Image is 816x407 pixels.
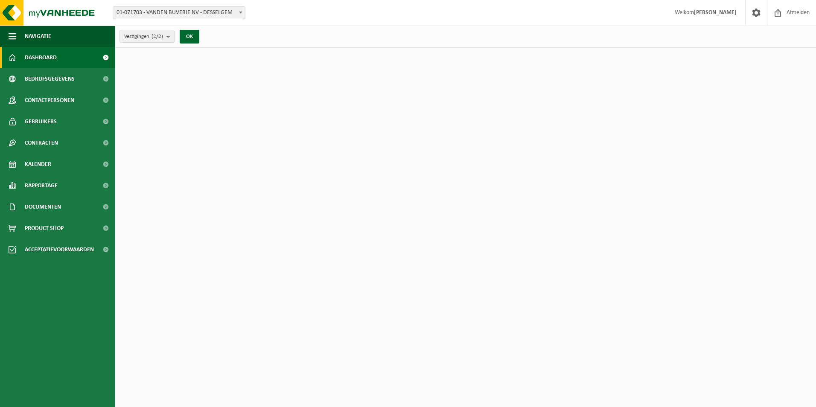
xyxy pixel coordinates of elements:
[25,154,51,175] span: Kalender
[694,9,737,16] strong: [PERSON_NAME]
[25,90,74,111] span: Contactpersonen
[25,68,75,90] span: Bedrijfsgegevens
[119,30,175,43] button: Vestigingen(2/2)
[113,7,245,19] span: 01-071703 - VANDEN BUVERIE NV - DESSELGEM
[25,196,61,218] span: Documenten
[25,47,57,68] span: Dashboard
[25,26,51,47] span: Navigatie
[25,218,64,239] span: Product Shop
[180,30,199,44] button: OK
[25,239,94,260] span: Acceptatievoorwaarden
[113,6,245,19] span: 01-071703 - VANDEN BUVERIE NV - DESSELGEM
[124,30,163,43] span: Vestigingen
[152,34,163,39] count: (2/2)
[25,111,57,132] span: Gebruikers
[25,132,58,154] span: Contracten
[25,175,58,196] span: Rapportage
